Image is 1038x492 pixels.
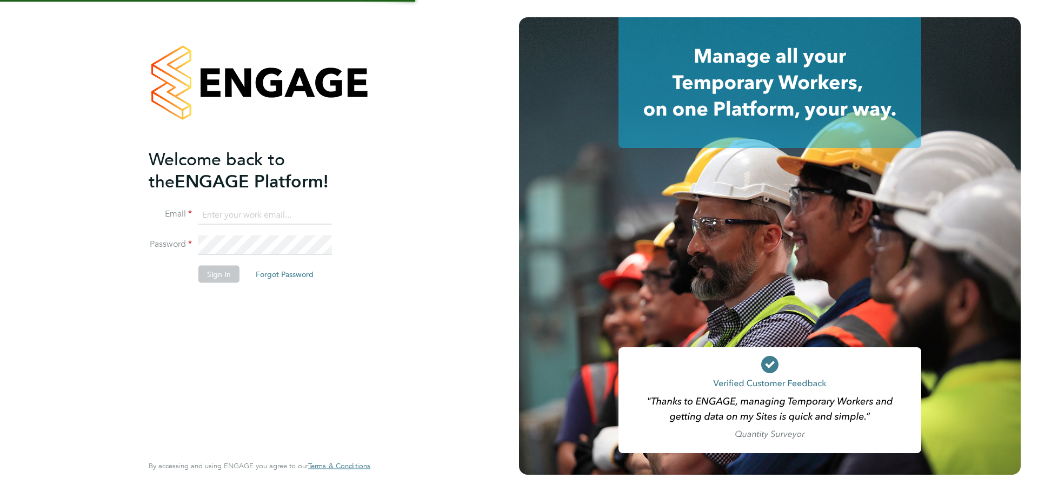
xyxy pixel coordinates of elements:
h2: ENGAGE Platform! [149,148,360,192]
label: Password [149,239,192,250]
span: Welcome back to the [149,149,285,192]
input: Enter your work email... [198,205,332,225]
span: By accessing and using ENGAGE you agree to our [149,461,370,470]
button: Sign In [198,266,239,283]
label: Email [149,208,192,220]
button: Forgot Password [247,266,322,283]
a: Terms & Conditions [308,462,370,470]
span: Terms & Conditions [308,461,370,470]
